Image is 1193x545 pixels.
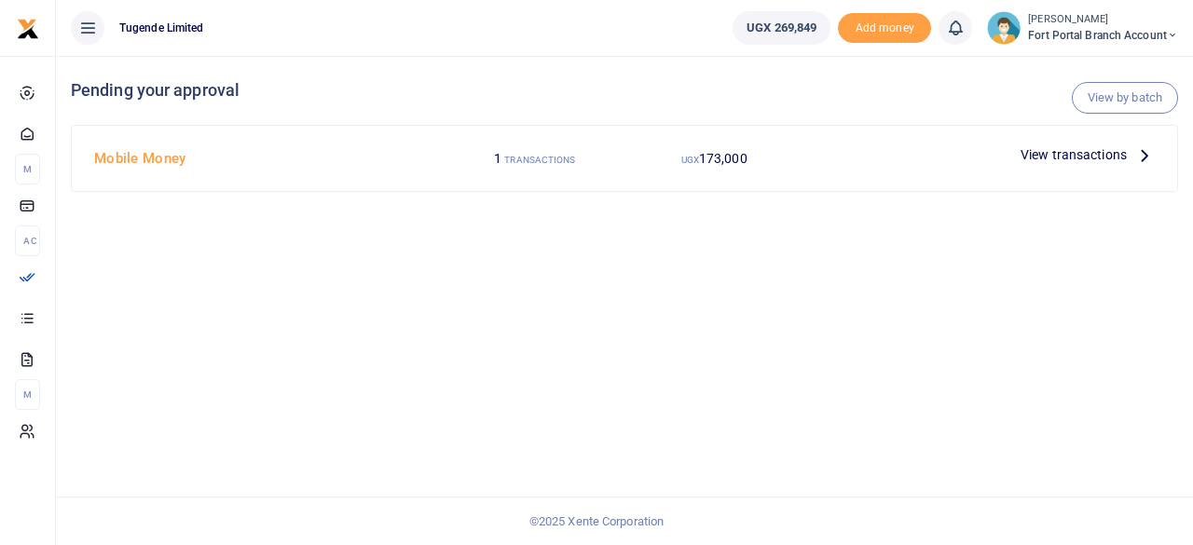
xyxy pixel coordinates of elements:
span: UGX 269,849 [747,19,816,37]
a: Add money [838,20,931,34]
li: M [15,154,40,184]
h4: Mobile Money [94,148,438,169]
span: 1 [494,151,501,166]
li: Toup your wallet [838,13,931,44]
img: profile-user [987,11,1021,45]
li: Wallet ballance [725,11,838,45]
span: Fort Portal Branch Account [1028,27,1178,44]
a: UGX 269,849 [733,11,830,45]
small: [PERSON_NAME] [1028,12,1178,28]
a: logo-small logo-large logo-large [17,20,39,34]
h4: Pending your approval [71,80,1178,101]
small: UGX [681,155,699,165]
a: profile-user [PERSON_NAME] Fort Portal Branch Account [987,11,1178,45]
a: View by batch [1072,82,1178,114]
li: M [15,379,40,410]
span: Tugende Limited [112,20,212,36]
small: TRANSACTIONS [504,155,575,165]
img: logo-small [17,18,39,40]
li: Ac [15,225,40,256]
span: Add money [838,13,931,44]
span: 173,000 [699,151,747,166]
span: View transactions [1021,144,1127,165]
